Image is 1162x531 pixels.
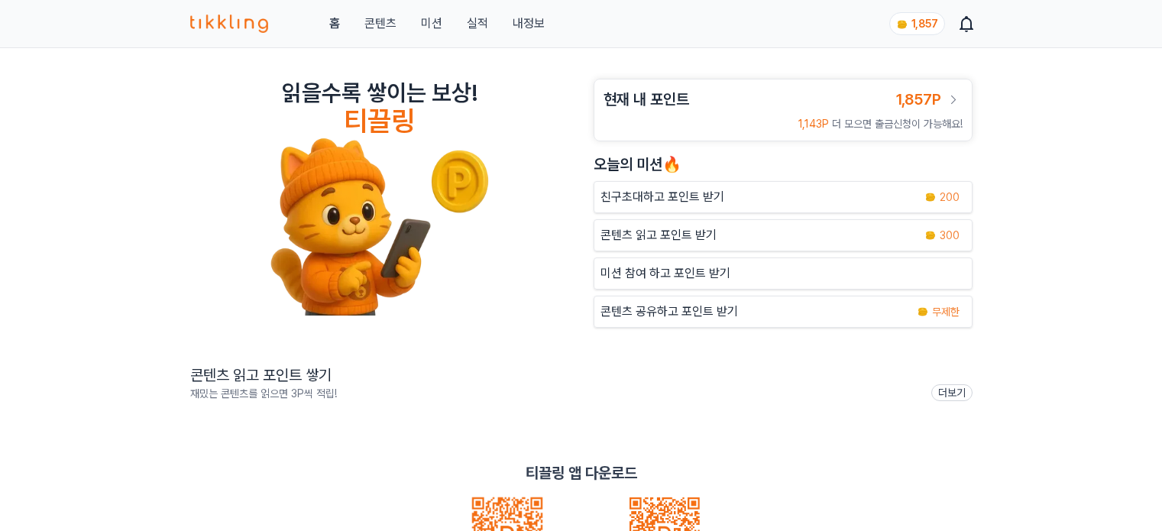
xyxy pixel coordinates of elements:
[600,303,738,321] p: 콘텐츠 공유하고 포인트 받기
[594,257,973,290] button: 미션 참여 하고 포인트 받기
[932,304,960,319] span: 무제한
[190,386,337,401] p: 재밌는 콘텐츠를 읽으면 3P씩 적립!
[526,462,637,484] p: 티끌링 앱 다운로드
[600,226,717,244] p: 콘텐츠 읽고 포인트 받기
[421,15,442,33] button: 미션
[594,219,973,251] a: 콘텐츠 읽고 포인트 받기 coin 300
[594,296,973,328] a: 콘텐츠 공유하고 포인트 받기 coin 무제한
[600,188,724,206] p: 친구초대하고 포인트 받기
[924,191,937,203] img: coin
[832,118,963,130] span: 더 모으면 출금신청이 가능해요!
[931,384,973,401] a: 더보기
[896,89,963,110] a: 1,857P
[513,15,545,33] a: 내정보
[896,90,941,108] span: 1,857P
[924,229,937,241] img: coin
[917,306,929,318] img: coin
[329,15,340,33] a: 홈
[604,89,689,110] h3: 현재 내 포인트
[911,18,938,30] span: 1,857
[600,264,730,283] p: 미션 참여 하고 포인트 받기
[364,15,397,33] a: 콘텐츠
[940,189,960,205] span: 200
[940,228,960,243] span: 300
[594,154,973,175] h2: 오늘의 미션🔥
[896,18,908,31] img: coin
[190,15,269,33] img: 티끌링
[344,106,415,137] h4: 티끌링
[594,181,973,213] button: 친구초대하고 포인트 받기 coin 200
[889,12,942,35] a: coin 1,857
[467,15,488,33] a: 실적
[798,118,829,130] span: 1,143P
[270,137,490,316] img: tikkling_character
[190,364,337,386] h2: 콘텐츠 읽고 포인트 쌓기
[282,79,477,106] h2: 읽을수록 쌓이는 보상!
